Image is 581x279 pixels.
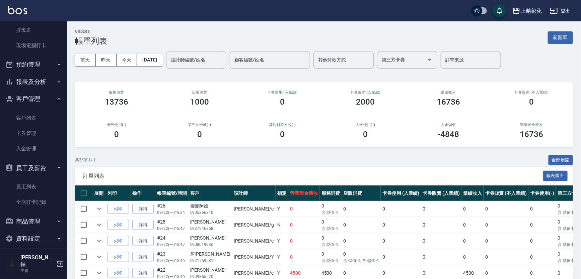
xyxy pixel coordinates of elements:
[249,123,316,127] h2: 其他付款方式(-)
[484,217,528,233] td: 0
[75,157,96,163] p: 共 26 筆, 1 / 1
[381,249,421,265] td: 0
[381,233,421,249] td: 0
[520,130,543,139] h3: 16736
[197,130,202,139] h3: 0
[157,226,187,232] p: 09/22 (一) 18:47
[190,235,230,242] div: [PERSON_NAME]
[232,185,276,201] th: 設計師
[3,179,64,194] a: 員工列表
[320,249,342,265] td: 0
[548,31,573,44] button: 新開單
[332,123,399,127] h2: 入金使用(-)
[75,36,107,46] h3: 帳單列表
[280,97,285,107] h3: 0
[132,220,154,230] a: 詳情
[117,54,137,66] button: 今天
[3,56,64,73] button: 預約管理
[320,201,342,217] td: 0
[5,257,19,271] img: Person
[96,54,117,66] button: 昨天
[438,130,459,139] h3: -4848
[106,185,131,201] th: 列印
[344,258,379,264] p: 含 儲值卡, 含 儲值卡
[342,201,381,217] td: 0
[461,217,484,233] td: 0
[288,233,320,249] td: 0
[132,252,154,262] a: 詳情
[381,217,421,233] td: 0
[288,201,320,217] td: 0
[421,249,462,265] td: 0
[276,217,288,233] td: N
[421,185,462,201] th: 卡券販賣 (入業績)
[421,233,462,249] td: 0
[3,90,64,108] button: 客戶管理
[189,185,232,201] th: 客戶
[132,204,154,214] a: 詳情
[381,185,421,201] th: 卡券使用 (入業績)
[280,130,285,139] h3: 0
[543,171,568,181] button: 報表匯出
[3,141,64,156] a: 入金管理
[547,5,573,17] button: 登出
[83,90,150,95] h3: 服務消費
[157,210,187,216] p: 09/22 (一) 19:34
[461,201,484,217] td: 0
[132,236,154,246] a: 詳情
[232,201,276,217] td: [PERSON_NAME] /e
[3,213,64,230] button: 商品管理
[549,155,573,165] button: 全部展開
[94,268,104,278] button: expand row
[276,233,288,249] td: Y
[75,29,107,34] h2: ORDERS
[190,258,230,264] p: 0921769581
[498,123,565,127] h2: 營業現金應收
[3,73,64,91] button: 報表及分析
[83,173,543,179] span: 訂單列表
[3,110,64,126] a: 客戶列表
[94,204,104,214] button: expand row
[520,7,542,15] div: 上越彰化
[461,185,484,201] th: 業績收入
[415,90,482,95] h2: 業績收入
[107,268,129,278] button: 列印
[3,22,64,38] a: 排班表
[3,194,64,210] a: 全店打卡記錄
[421,201,462,217] td: 0
[20,268,55,274] p: 主管
[484,201,528,217] td: 0
[166,123,233,127] h2: 第三方卡券(-)
[157,242,187,248] p: 09/22 (一) 18:47
[342,249,381,265] td: 0
[484,249,528,265] td: 0
[461,249,484,265] td: 0
[131,185,155,201] th: 操作
[276,201,288,217] td: Y
[92,185,106,201] th: 展開
[155,249,189,265] td: #23
[166,90,233,95] h2: 店販消費
[288,185,320,201] th: 營業現金應收
[528,201,556,217] td: 0
[320,185,342,201] th: 服務消費
[107,204,129,214] button: 列印
[3,159,64,177] button: 員工及薪資
[342,185,381,201] th: 店販消費
[107,236,129,246] button: 列印
[155,217,189,233] td: #25
[3,230,64,247] button: 資料設定
[528,233,556,249] td: 0
[424,54,435,65] button: Open
[190,242,230,248] p: 0908019936
[437,97,460,107] h3: 16736
[190,226,230,232] p: 0937246868
[8,6,27,14] img: Logo
[363,130,368,139] h3: 0
[132,268,154,278] a: 詳情
[155,233,189,249] td: #24
[342,217,381,233] td: 0
[137,54,162,66] button: [DATE]
[190,202,230,210] div: 接髮阿姨
[528,217,556,233] td: 0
